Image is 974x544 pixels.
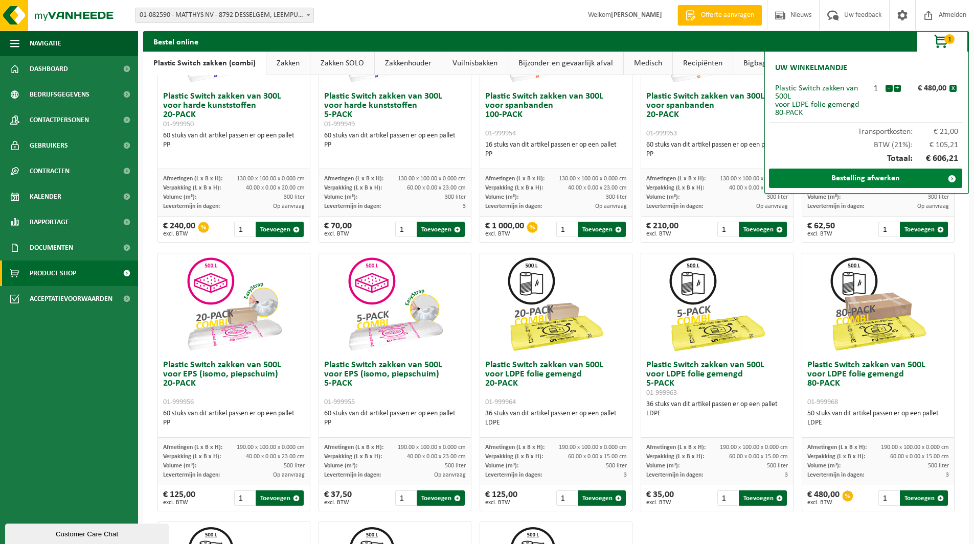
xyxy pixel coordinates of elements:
[30,286,112,312] span: Acceptatievoorwaarden
[886,85,893,92] button: -
[463,203,466,209] span: 3
[398,176,466,182] span: 130.00 x 100.00 x 0.000 cm
[324,361,466,407] h3: Plastic Switch zakken van 500L voor EPS (isomo, piepschuim) 5-PACK
[807,418,949,428] div: LDPE
[324,203,381,209] span: Levertermijn in dagen:
[624,52,672,75] a: Medisch
[324,222,352,237] div: € 70,00
[30,158,70,184] span: Contracten
[646,463,679,469] span: Volume (m³):
[485,398,516,406] span: 01-999964
[324,194,357,200] span: Volume (m³):
[881,444,949,451] span: 190.00 x 100.00 x 0.000 cm
[234,490,255,506] input: 1
[646,231,678,237] span: excl. BTW
[646,203,703,209] span: Levertermijn in dagen:
[559,444,627,451] span: 190.00 x 100.00 x 0.000 cm
[717,490,738,506] input: 1
[324,418,466,428] div: PP
[442,52,508,75] a: Vuilnisbakken
[505,253,607,356] img: 01-999964
[135,8,314,23] span: 01-082590 - MATTHYS NV - 8792 DESSELGEM, LEEMPUTSTRAAT 75
[770,123,963,136] div: Transportkosten:
[324,409,466,428] div: 60 stuks van dit artikel passen er op een pallet
[767,194,788,200] span: 300 liter
[646,454,704,460] span: Verpakking (L x B x H):
[163,409,305,428] div: 60 stuks van dit artikel passen er op een pallet
[677,5,762,26] a: Offerte aanvragen
[770,57,852,79] h2: Uw winkelmandje
[729,454,788,460] span: 60.00 x 0.00 x 15.00 cm
[163,231,195,237] span: excl. BTW
[900,222,948,237] button: Toevoegen
[739,222,787,237] button: Toevoegen
[878,222,899,237] input: 1
[30,56,68,82] span: Dashboard
[767,463,788,469] span: 500 liter
[827,253,930,356] img: 01-999968
[720,176,788,182] span: 130.00 x 100.00 x 0.000 cm
[568,454,627,460] span: 60.00 x 0.00 x 15.00 cm
[485,500,517,506] span: excl. BTW
[163,194,196,200] span: Volume (m³):
[395,490,416,506] input: 1
[646,361,788,397] h3: Plastic Switch zakken van 500L voor LDPE folie gemengd 5-PACK
[807,361,949,407] h3: Plastic Switch zakken van 500L voor LDPE folie gemengd 80-PACK
[30,184,61,209] span: Kalender
[913,141,959,149] span: € 105,21
[646,194,679,200] span: Volume (m³):
[890,454,949,460] span: 60.00 x 0.00 x 15.00 cm
[407,185,466,191] span: 60.00 x 0.00 x 23.00 cm
[324,490,352,506] div: € 37,50
[30,261,76,286] span: Product Shop
[445,463,466,469] span: 500 liter
[624,472,627,478] span: 3
[237,444,305,451] span: 190.00 x 100.00 x 0.000 cm
[578,222,626,237] button: Toevoegen
[163,121,194,128] span: 01-999950
[917,203,949,209] span: Op aanvraag
[163,454,221,460] span: Verpakking (L x B x H):
[417,490,465,506] button: Toevoegen
[807,472,864,478] span: Levertermijn in dagen:
[807,500,840,506] span: excl. BTW
[273,472,305,478] span: Op aanvraag
[324,121,355,128] span: 01-999949
[30,209,69,235] span: Rapportage
[867,84,885,92] div: 1
[717,222,738,237] input: 1
[807,222,835,237] div: € 62,50
[807,463,841,469] span: Volume (m³):
[485,130,516,137] span: 01-999954
[324,463,357,469] span: Volume (m³):
[720,444,788,451] span: 190.00 x 100.00 x 0.000 cm
[163,222,195,237] div: € 240,00
[807,194,841,200] span: Volume (m³):
[284,194,305,200] span: 300 liter
[163,418,305,428] div: PP
[646,150,788,159] div: PP
[5,522,171,544] iframe: chat widget
[485,150,627,159] div: PP
[946,472,949,478] span: 3
[485,140,627,159] div: 16 stuks van dit artikel passen er op een pallet
[698,10,757,20] span: Offerte aanvragen
[324,444,383,451] span: Afmetingen (L x B x H):
[310,52,374,75] a: Zakken SOLO
[913,128,959,136] span: € 21,00
[807,203,864,209] span: Levertermijn in dagen:
[30,107,89,133] span: Contactpersonen
[944,34,955,44] span: 1
[163,176,222,182] span: Afmetingen (L x B x H):
[30,235,73,261] span: Documenten
[646,409,788,418] div: LDPE
[807,398,838,406] span: 01-999968
[894,85,901,92] button: +
[646,490,674,506] div: € 35,00
[949,85,957,92] button: x
[237,176,305,182] span: 130.00 x 100.00 x 0.000 cm
[324,140,466,150] div: PP
[256,490,304,506] button: Toevoegen
[485,222,524,237] div: € 1 000,00
[324,454,382,460] span: Verpakking (L x B x H):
